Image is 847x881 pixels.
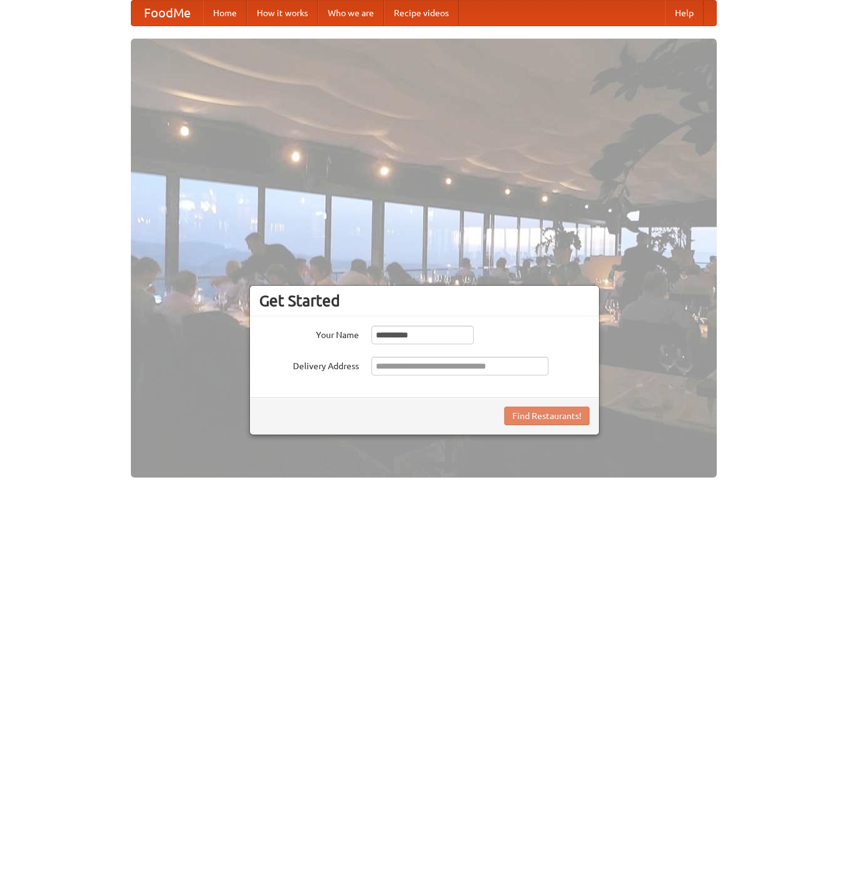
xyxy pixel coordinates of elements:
[665,1,704,26] a: Help
[259,326,359,341] label: Your Name
[259,291,590,310] h3: Get Started
[203,1,247,26] a: Home
[504,407,590,425] button: Find Restaurants!
[247,1,318,26] a: How it works
[259,357,359,372] label: Delivery Address
[384,1,459,26] a: Recipe videos
[132,1,203,26] a: FoodMe
[318,1,384,26] a: Who we are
